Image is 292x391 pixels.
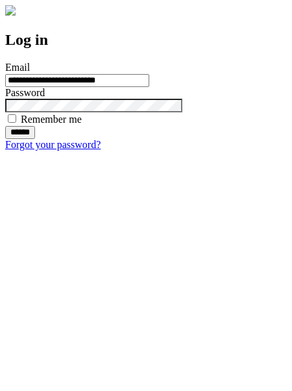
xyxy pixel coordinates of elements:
[21,114,82,125] label: Remember me
[5,139,101,150] a: Forgot your password?
[5,5,16,16] img: logo-4e3dc11c47720685a147b03b5a06dd966a58ff35d612b21f08c02c0306f2b779.png
[5,31,287,49] h2: Log in
[5,62,30,73] label: Email
[5,87,45,98] label: Password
